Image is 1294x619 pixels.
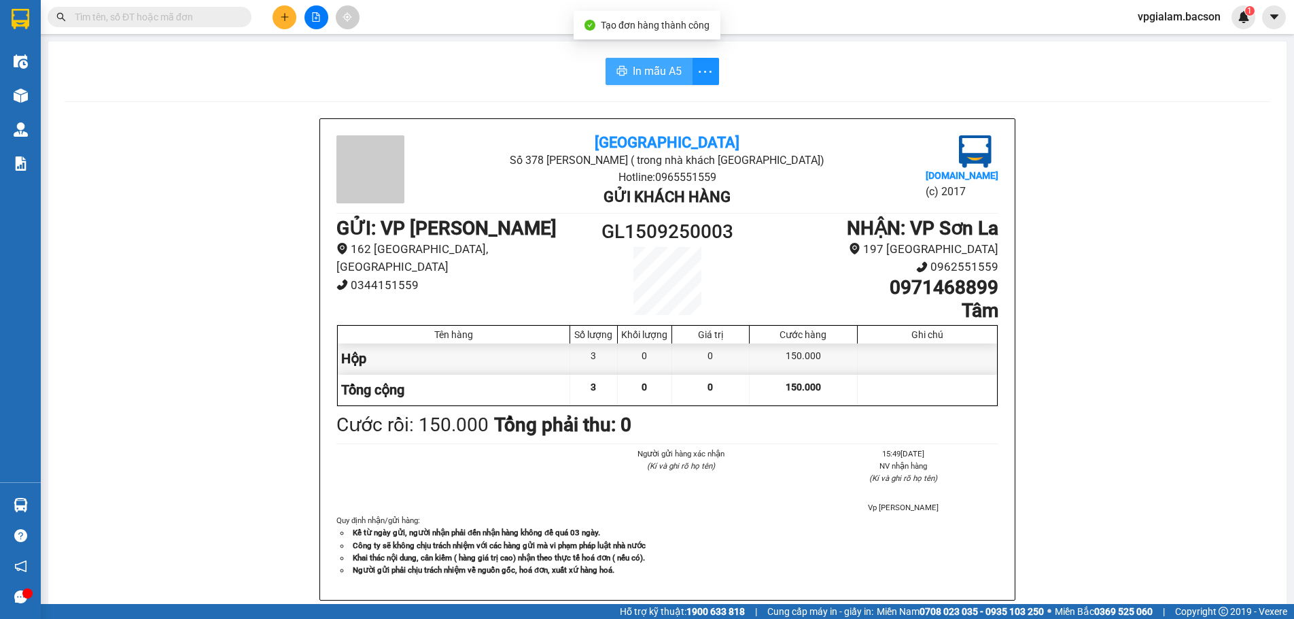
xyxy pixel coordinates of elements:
[353,565,614,575] strong: Người gửi phải chịu trách nhiệm về nguồn gốc, hoá đơn, xuất xứ hàng hoá.
[12,9,29,29] img: logo-vxr
[574,329,614,340] div: Số lượng
[1055,604,1153,619] span: Miền Bắc
[750,276,998,299] h1: 0971468899
[847,217,998,239] b: NHẬN : VP Sơn La
[1047,609,1051,614] span: ⚪️
[336,240,584,276] li: 162 [GEOGRAPHIC_DATA], [GEOGRAPHIC_DATA]
[633,63,682,80] span: In mẫu A5
[861,329,994,340] div: Ghi chú
[1262,5,1286,29] button: caret-down
[14,498,28,512] img: warehouse-icon
[14,590,27,603] span: message
[618,344,672,374] div: 0
[353,528,600,537] strong: Kể từ ngày gửi, người nhận phải đến nhận hàng không để quá 03 ngày.
[336,243,348,254] span: environment
[336,276,584,295] li: 0344151559
[304,5,328,29] button: file-add
[595,134,739,151] b: [GEOGRAPHIC_DATA]
[336,410,489,440] div: Cước rồi : 150.000
[1268,11,1280,23] span: caret-down
[1094,606,1153,617] strong: 0369 525 060
[1163,604,1165,619] span: |
[14,88,28,103] img: warehouse-icon
[672,344,750,374] div: 0
[447,152,888,169] li: Số 378 [PERSON_NAME] ( trong nhà khách [GEOGRAPHIC_DATA])
[916,261,928,273] span: phone
[584,217,750,247] h1: GL1509250003
[601,20,710,31] span: Tạo đơn hàng thành công
[353,541,646,550] strong: Công ty sẽ không chịu trách nhiệm với các hàng gửi mà vi phạm pháp luật nhà nước
[753,329,854,340] div: Cước hàng
[620,604,745,619] span: Hỗ trợ kỹ thuật:
[920,606,1044,617] strong: 0708 023 035 - 0935 103 250
[647,461,715,471] i: (Kí và ghi rõ họ tên)
[341,382,404,398] span: Tổng cộng
[926,170,998,181] b: [DOMAIN_NAME]
[353,553,645,563] strong: Khai thác nội dung, cân kiểm ( hàng giá trị cao) nhận theo thực tế hoá đơn ( nếu có).
[750,258,998,276] li: 0962551559
[1219,607,1228,616] span: copyright
[586,448,775,460] li: Người gửi hàng xác nhận
[584,20,595,31] span: check-circle
[447,169,888,186] li: Hotline: 0965551559
[1127,8,1231,25] span: vpgialam.bacson
[341,329,566,340] div: Tên hàng
[273,5,296,29] button: plus
[14,560,27,573] span: notification
[621,329,668,340] div: Khối lượng
[604,188,731,205] b: Gửi khách hàng
[809,460,998,472] li: NV nhận hàng
[869,473,937,483] i: (Kí và ghi rõ họ tên)
[343,12,352,22] span: aim
[692,58,719,85] button: more
[849,243,860,254] span: environment
[14,54,28,69] img: warehouse-icon
[14,122,28,137] img: warehouse-icon
[750,240,998,258] li: 197 [GEOGRAPHIC_DATA]
[56,12,66,22] span: search
[809,501,998,514] li: Vp [PERSON_NAME]
[311,12,321,22] span: file-add
[606,58,693,85] button: printerIn mẫu A5
[755,604,757,619] span: |
[336,279,348,290] span: phone
[750,299,998,322] h1: Tâm
[591,382,596,392] span: 3
[767,604,873,619] span: Cung cấp máy in - giấy in:
[676,329,746,340] div: Giá trị
[616,65,627,78] span: printer
[14,529,27,542] span: question-circle
[686,606,745,617] strong: 1900 633 818
[959,135,992,168] img: logo.jpg
[693,63,718,80] span: more
[494,414,631,436] b: Tổng phải thu: 0
[1238,11,1250,23] img: icon-new-feature
[1245,6,1255,16] sup: 1
[926,183,998,200] li: (c) 2017
[336,514,998,575] div: Quy định nhận/gửi hàng :
[750,344,858,374] div: 150.000
[280,12,290,22] span: plus
[570,344,618,374] div: 3
[336,5,360,29] button: aim
[1247,6,1252,16] span: 1
[877,604,1044,619] span: Miền Nam
[14,156,28,171] img: solution-icon
[75,10,235,24] input: Tìm tên, số ĐT hoặc mã đơn
[338,344,570,374] div: Hộp
[786,382,821,392] span: 150.000
[707,382,713,392] span: 0
[809,448,998,460] li: 15:49[DATE]
[642,382,647,392] span: 0
[336,217,557,239] b: GỬI : VP [PERSON_NAME]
